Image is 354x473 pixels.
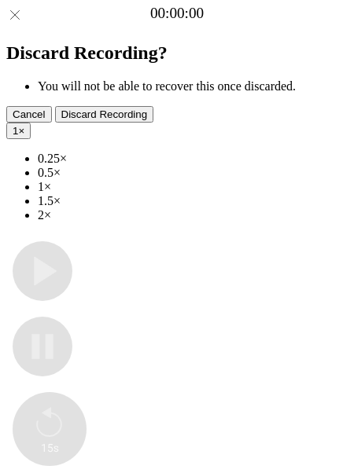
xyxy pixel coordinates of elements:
li: You will not be able to recover this once discarded. [38,79,348,93]
li: 0.25× [38,152,348,166]
button: Cancel [6,106,52,123]
h2: Discard Recording? [6,42,348,64]
li: 2× [38,208,348,222]
li: 1.5× [38,194,348,208]
button: Discard Recording [55,106,154,123]
a: 00:00:00 [150,5,204,22]
li: 0.5× [38,166,348,180]
li: 1× [38,180,348,194]
button: 1× [6,123,31,139]
span: 1 [13,125,18,137]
